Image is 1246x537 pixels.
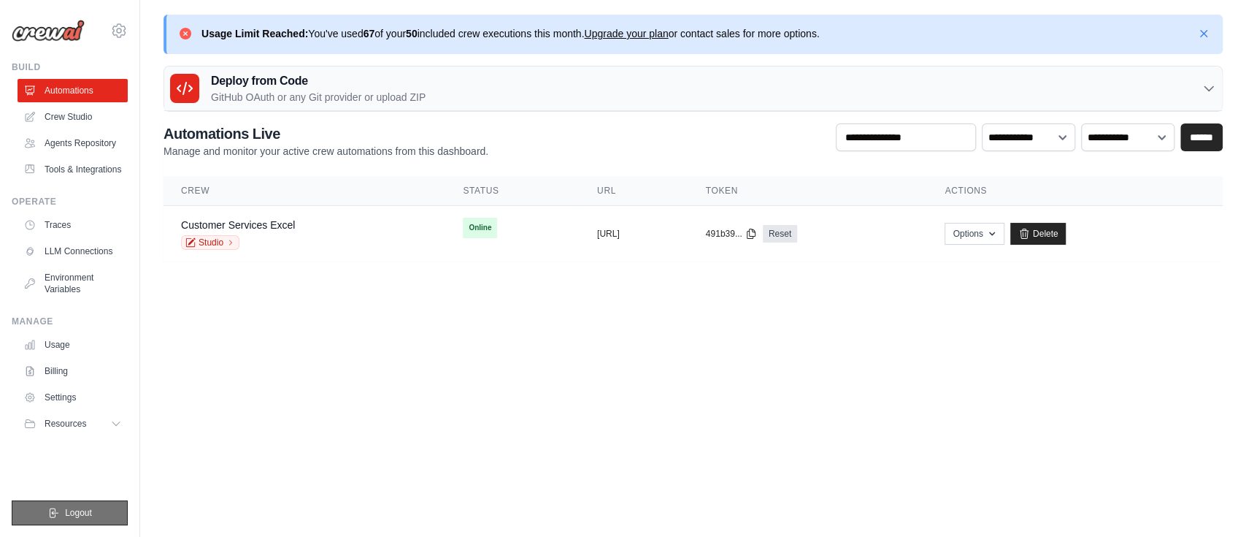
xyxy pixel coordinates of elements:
a: Crew Studio [18,105,128,129]
a: Usage [18,333,128,357]
div: Build [12,61,128,73]
button: Options [945,223,1004,245]
a: LLM Connections [18,240,128,263]
th: Token [688,176,928,206]
h2: Automations Live [164,123,488,144]
span: Online [463,218,497,238]
p: You've used of your included crew executions this month. or contact sales for more options. [201,26,820,41]
a: Customer Services Excel [181,219,295,231]
th: URL [580,176,688,206]
button: Logout [12,500,128,525]
a: Studio [181,235,239,250]
button: 491b39... [706,228,757,240]
a: Traces [18,213,128,237]
th: Crew [164,176,445,206]
a: Settings [18,386,128,409]
a: Environment Variables [18,266,128,301]
a: Automations [18,79,128,102]
p: Manage and monitor your active crew automations from this dashboard. [164,144,488,159]
div: Operate [12,196,128,207]
strong: 67 [364,28,375,39]
strong: 50 [406,28,418,39]
a: Tools & Integrations [18,158,128,181]
strong: Usage Limit Reached: [201,28,308,39]
a: Delete [1010,223,1066,245]
button: Resources [18,412,128,435]
p: GitHub OAuth or any Git provider or upload ZIP [211,90,426,104]
a: Billing [18,359,128,383]
a: Upgrade your plan [584,28,668,39]
span: Resources [45,418,86,430]
a: Reset [763,225,797,243]
img: Logo [12,20,85,42]
h3: Deploy from Code [211,72,426,90]
th: Status [445,176,580,206]
a: Agents Repository [18,132,128,155]
th: Actions [927,176,1223,206]
div: Manage [12,316,128,327]
span: Logout [65,507,92,519]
